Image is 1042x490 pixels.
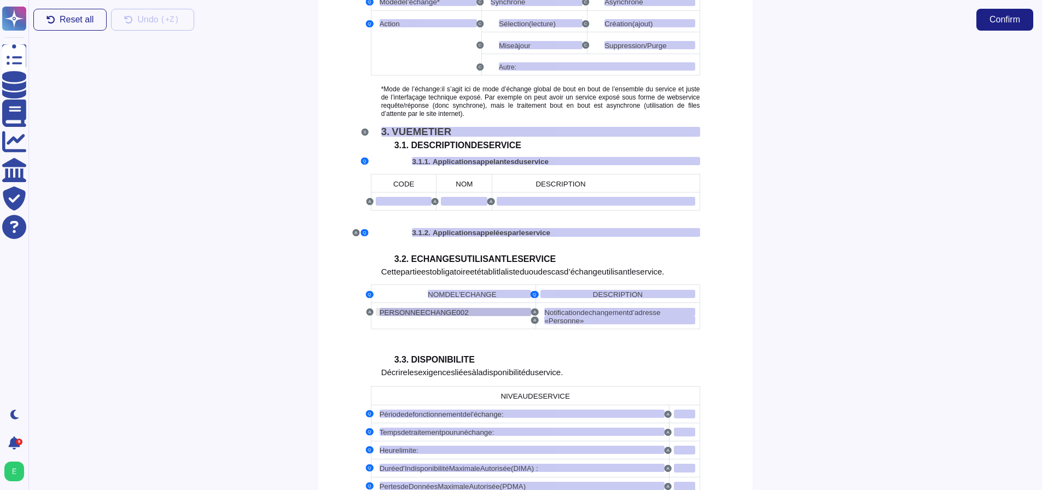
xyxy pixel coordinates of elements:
button: A [531,308,538,316]
span: SERVICE [483,141,521,150]
span: 3.1.1. [412,157,430,166]
span: service [525,229,550,237]
span: appelées [476,229,508,237]
span: du [526,367,535,377]
span: Personne [549,317,580,325]
span: ECHANGE [420,308,456,317]
span: Reset all [60,15,94,24]
span: appelantes [476,157,515,166]
span: / [645,42,647,50]
span: Undo [137,15,181,24]
span: fonctionnement [412,410,462,418]
span: un [456,428,464,436]
span: : [440,85,441,93]
button: A [366,308,373,316]
span: Période [380,410,405,418]
span: Purge [647,42,667,50]
span: Décrire [381,367,408,377]
span: le [519,229,525,237]
span: ECHANGES [411,254,461,264]
span: établit [477,267,499,276]
span: de [463,410,471,418]
span: 3.3. [394,355,409,364]
button: user [2,459,32,483]
span: pour [441,428,456,436]
span: est [421,267,432,276]
button: Q [365,464,373,471]
button: A [352,229,359,236]
button: A [432,198,439,205]
button: Q [365,482,373,489]
span: à [472,367,476,377]
button: A [665,465,672,472]
span: de [401,428,409,436]
span: Heure [380,446,399,454]
span: traitement [409,428,441,436]
button: A [487,198,494,205]
span: limite [399,446,416,454]
span: SERVICE [517,254,556,264]
button: Q [360,229,368,236]
span: DESCRIPTION [411,141,470,150]
span: DESCRIPTION [535,180,585,188]
button: A [665,411,672,418]
button: C [582,42,590,49]
span: Confirm [989,15,1020,24]
span: Durée [380,464,399,472]
span: CODE [393,180,415,188]
button: A [665,429,672,436]
button: Q [365,446,373,453]
span: DE [528,392,538,400]
span: 3.1.2. [412,229,430,237]
span: PERSONNE [380,308,421,317]
span: du [515,157,523,166]
span: liées [455,367,472,377]
span: partie [400,267,421,276]
span: obligatoire [432,267,470,276]
span: d'Indisponibilité [399,464,449,472]
span: DE [445,290,455,299]
button: Q [360,157,368,165]
span: de [405,410,413,418]
span: DE [471,141,483,150]
span: service. [636,267,665,276]
span: exigences [418,367,455,377]
span: UTILISANT [461,254,507,264]
span: service. [535,367,563,377]
button: C [476,42,484,49]
span: échange [464,428,492,436]
img: user [4,462,24,481]
button: Q [365,428,373,435]
button: Reset all [33,9,107,31]
span: l'échange [470,410,502,418]
span: Maximale [449,464,480,472]
button: A [366,198,373,205]
span: utilisant [602,267,630,276]
button: S [361,129,368,136]
span: la [499,267,505,276]
button: Confirm [976,9,1033,31]
span: des [538,267,551,276]
span: cas [551,267,564,276]
span: NOM [428,290,445,299]
span: « [544,317,548,325]
button: Q [365,410,373,417]
span: à [514,42,518,50]
span: : [416,446,418,454]
span: : [492,428,494,436]
span: la [476,367,483,377]
span: et [470,267,477,276]
span: service [523,157,549,166]
span: 3.1. [394,141,409,150]
span: disponibilité [483,367,526,377]
span: Cette [381,267,401,276]
span: Applications [433,157,476,166]
span: 002 [456,308,468,317]
span: : [515,63,516,71]
span: d’échange [564,267,602,276]
span: Autre [499,63,515,71]
button: C [476,63,484,71]
span: il s’agit ici de mode d’échange global de bout en bout de l’ensemble du service et juste de l’int... [381,85,700,118]
span: VUE [392,126,412,137]
span: SERVICE [538,392,570,400]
